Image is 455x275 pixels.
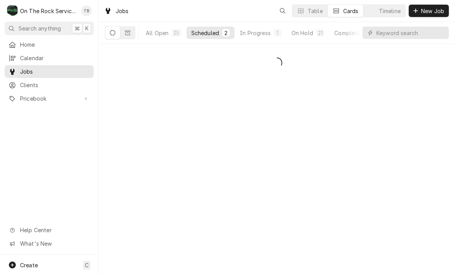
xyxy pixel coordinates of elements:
[318,29,323,37] div: 21
[85,261,89,269] span: C
[81,5,92,16] div: TB
[20,40,90,49] span: Home
[224,29,228,37] div: 2
[5,92,94,105] a: Go to Pricebook
[5,52,94,64] a: Calendar
[5,224,94,236] a: Go to Help Center
[292,29,313,37] div: On Hold
[20,262,38,268] span: Create
[379,7,401,15] div: Timeline
[173,29,179,37] div: 35
[74,24,80,32] span: ⌘
[99,55,455,71] div: Scheduled Jobs List Loading
[334,29,363,37] div: Completed
[20,7,77,15] div: On The Rock Services
[20,81,90,89] span: Clients
[275,29,280,37] div: 1
[20,94,78,103] span: Pricebook
[19,24,61,32] span: Search anything
[146,29,169,37] div: All Open
[81,5,92,16] div: Todd Brady's Avatar
[271,55,282,71] span: Loading...
[20,226,89,234] span: Help Center
[191,29,219,37] div: Scheduled
[5,38,94,51] a: Home
[409,5,449,17] button: New Job
[5,22,94,35] button: Search anything⌘K
[376,27,445,39] input: Keyword search
[7,5,18,16] div: O
[85,24,89,32] span: K
[308,7,323,15] div: Table
[20,54,90,62] span: Calendar
[420,7,446,15] span: New Job
[343,7,359,15] div: Cards
[5,65,94,78] a: Jobs
[7,5,18,16] div: On The Rock Services's Avatar
[5,79,94,91] a: Clients
[276,5,289,17] button: Open search
[20,240,89,248] span: What's New
[20,67,90,76] span: Jobs
[5,237,94,250] a: Go to What's New
[240,29,271,37] div: In Progress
